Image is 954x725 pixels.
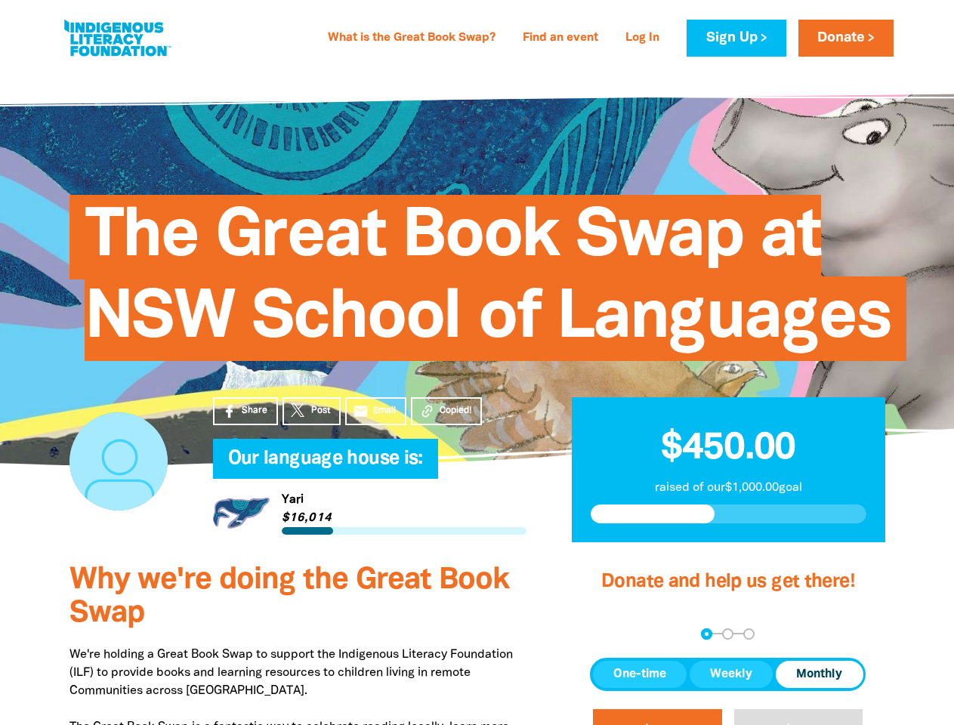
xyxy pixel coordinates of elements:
[373,404,396,418] span: Email
[213,464,526,473] h6: My Team
[616,26,668,51] a: Log In
[710,665,752,683] span: Weekly
[687,20,786,57] a: Sign Up
[228,450,423,479] span: Our language house is:
[776,661,863,688] button: Monthly
[85,206,891,361] span: The Great Book Swap at NSW School of Languages
[690,661,773,688] button: Weekly
[591,479,866,497] p: raised of our $1,000.00 goal
[798,20,894,57] a: Donate
[353,403,369,419] i: email
[661,431,795,466] span: $450.00
[796,665,842,683] span: Monthly
[701,628,712,640] button: Navigate to step 1 of 3 to enter your donation amount
[311,404,330,418] span: Post
[440,404,471,418] span: Copied!
[345,397,407,425] a: emailEmail
[613,665,666,683] span: One-time
[282,397,341,425] a: Post
[213,397,278,425] a: Share
[242,404,267,418] span: Share
[590,658,866,691] div: Donation frequency
[722,628,733,640] button: Navigate to step 2 of 3 to enter your details
[69,566,509,628] span: Why we're doing the Great Book Swap
[601,573,855,591] span: Donate and help us get there!
[593,661,687,688] button: One-time
[319,26,505,51] a: What is the Great Book Swap?
[743,628,755,640] button: Navigate to step 3 of 3 to enter your payment details
[514,26,607,51] a: Find an event
[411,397,482,425] button: Copied!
